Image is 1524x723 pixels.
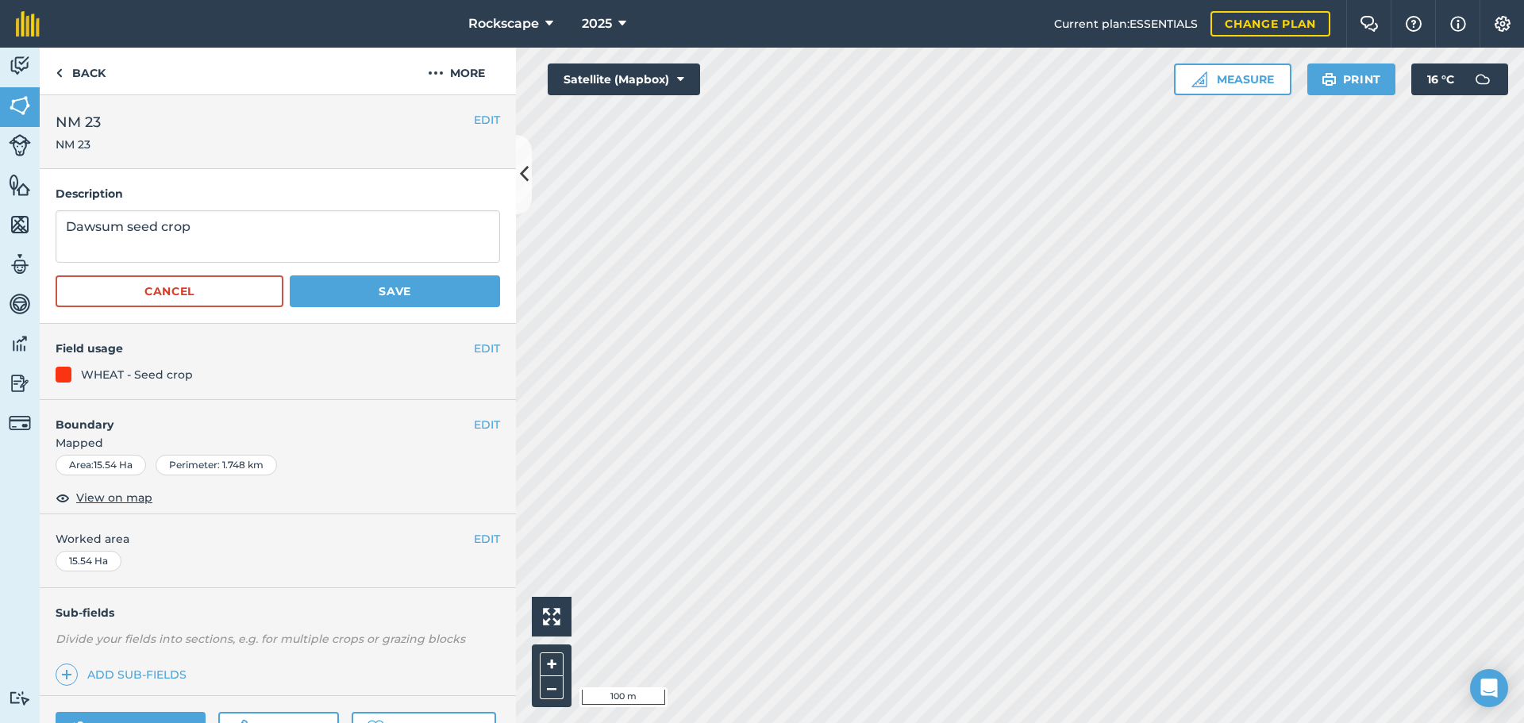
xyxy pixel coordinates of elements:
button: EDIT [474,111,500,129]
img: svg+xml;base64,PD94bWwgdmVyc2lvbj0iMS4wIiBlbmNvZGluZz0idXRmLTgiPz4KPCEtLSBHZW5lcmF0b3I6IEFkb2JlIE... [9,371,31,395]
button: Save [290,275,500,307]
span: NM 23 [56,137,101,152]
span: Mapped [40,434,516,452]
span: View on map [76,489,152,506]
button: More [397,48,516,94]
h4: Field usage [56,340,474,357]
a: Change plan [1210,11,1330,37]
a: Back [40,48,121,94]
img: svg+xml;base64,PD94bWwgdmVyc2lvbj0iMS4wIiBlbmNvZGluZz0idXRmLTgiPz4KPCEtLSBHZW5lcmF0b3I6IEFkb2JlIE... [9,292,31,316]
span: 16 ° C [1427,63,1454,95]
img: svg+xml;base64,PHN2ZyB4bWxucz0iaHR0cDovL3d3dy53My5vcmcvMjAwMC9zdmciIHdpZHRoPSIyMCIgaGVpZ2h0PSIyNC... [428,63,444,83]
div: Area : 15.54 Ha [56,455,146,475]
img: Ruler icon [1191,71,1207,87]
div: WHEAT - Seed crop [81,366,193,383]
img: svg+xml;base64,PHN2ZyB4bWxucz0iaHR0cDovL3d3dy53My5vcmcvMjAwMC9zdmciIHdpZHRoPSIxOCIgaGVpZ2h0PSIyNC... [56,488,70,507]
img: svg+xml;base64,PHN2ZyB4bWxucz0iaHR0cDovL3d3dy53My5vcmcvMjAwMC9zdmciIHdpZHRoPSI1NiIgaGVpZ2h0PSI2MC... [9,94,31,117]
button: EDIT [474,416,500,433]
span: Rockscape [468,14,539,33]
span: Current plan : ESSENTIALS [1054,15,1198,33]
span: 2025 [582,14,612,33]
h4: Description [56,185,500,202]
img: svg+xml;base64,PHN2ZyB4bWxucz0iaHR0cDovL3d3dy53My5vcmcvMjAwMC9zdmciIHdpZHRoPSI1NiIgaGVpZ2h0PSI2MC... [9,213,31,237]
div: Perimeter : 1.748 km [156,455,277,475]
button: EDIT [474,340,500,357]
img: A question mark icon [1404,16,1423,32]
a: Add sub-fields [56,663,193,686]
h4: Boundary [40,400,474,433]
div: 15.54 Ha [56,551,121,571]
img: svg+xml;base64,PHN2ZyB4bWxucz0iaHR0cDovL3d3dy53My5vcmcvMjAwMC9zdmciIHdpZHRoPSI1NiIgaGVpZ2h0PSI2MC... [9,173,31,197]
img: svg+xml;base64,PD94bWwgdmVyc2lvbj0iMS4wIiBlbmNvZGluZz0idXRmLTgiPz4KPCEtLSBHZW5lcmF0b3I6IEFkb2JlIE... [9,690,31,706]
em: Divide your fields into sections, e.g. for multiple crops or grazing blocks [56,632,465,646]
button: – [540,676,564,699]
img: fieldmargin Logo [16,11,40,37]
button: Satellite (Mapbox) [548,63,700,95]
button: Cancel [56,275,283,307]
button: Print [1307,63,1396,95]
img: A cog icon [1493,16,1512,32]
span: NM 23 [56,111,101,133]
button: Measure [1174,63,1291,95]
img: svg+xml;base64,PHN2ZyB4bWxucz0iaHR0cDovL3d3dy53My5vcmcvMjAwMC9zdmciIHdpZHRoPSIxNCIgaGVpZ2h0PSIyNC... [61,665,72,684]
img: svg+xml;base64,PD94bWwgdmVyc2lvbj0iMS4wIiBlbmNvZGluZz0idXRmLTgiPz4KPCEtLSBHZW5lcmF0b3I6IEFkb2JlIE... [1467,63,1499,95]
span: Worked area [56,530,500,548]
img: svg+xml;base64,PD94bWwgdmVyc2lvbj0iMS4wIiBlbmNvZGluZz0idXRmLTgiPz4KPCEtLSBHZW5lcmF0b3I6IEFkb2JlIE... [9,134,31,156]
button: View on map [56,488,152,507]
img: svg+xml;base64,PD94bWwgdmVyc2lvbj0iMS4wIiBlbmNvZGluZz0idXRmLTgiPz4KPCEtLSBHZW5lcmF0b3I6IEFkb2JlIE... [9,252,31,276]
button: + [540,652,564,676]
img: Two speech bubbles overlapping with the left bubble in the forefront [1360,16,1379,32]
img: Four arrows, one pointing top left, one top right, one bottom right and the last bottom left [543,608,560,625]
textarea: Dawsum seed crop [56,210,500,263]
button: 16 °C [1411,63,1508,95]
img: svg+xml;base64,PD94bWwgdmVyc2lvbj0iMS4wIiBlbmNvZGluZz0idXRmLTgiPz4KPCEtLSBHZW5lcmF0b3I6IEFkb2JlIE... [9,332,31,356]
img: svg+xml;base64,PHN2ZyB4bWxucz0iaHR0cDovL3d3dy53My5vcmcvMjAwMC9zdmciIHdpZHRoPSIxOSIgaGVpZ2h0PSIyNC... [1322,70,1337,89]
button: EDIT [474,530,500,548]
img: svg+xml;base64,PD94bWwgdmVyc2lvbj0iMS4wIiBlbmNvZGluZz0idXRmLTgiPz4KPCEtLSBHZW5lcmF0b3I6IEFkb2JlIE... [9,54,31,78]
img: svg+xml;base64,PHN2ZyB4bWxucz0iaHR0cDovL3d3dy53My5vcmcvMjAwMC9zdmciIHdpZHRoPSI5IiBoZWlnaHQ9IjI0Ii... [56,63,63,83]
h4: Sub-fields [40,604,516,621]
div: Open Intercom Messenger [1470,669,1508,707]
img: svg+xml;base64,PD94bWwgdmVyc2lvbj0iMS4wIiBlbmNvZGluZz0idXRmLTgiPz4KPCEtLSBHZW5lcmF0b3I6IEFkb2JlIE... [9,412,31,434]
img: svg+xml;base64,PHN2ZyB4bWxucz0iaHR0cDovL3d3dy53My5vcmcvMjAwMC9zdmciIHdpZHRoPSIxNyIgaGVpZ2h0PSIxNy... [1450,14,1466,33]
